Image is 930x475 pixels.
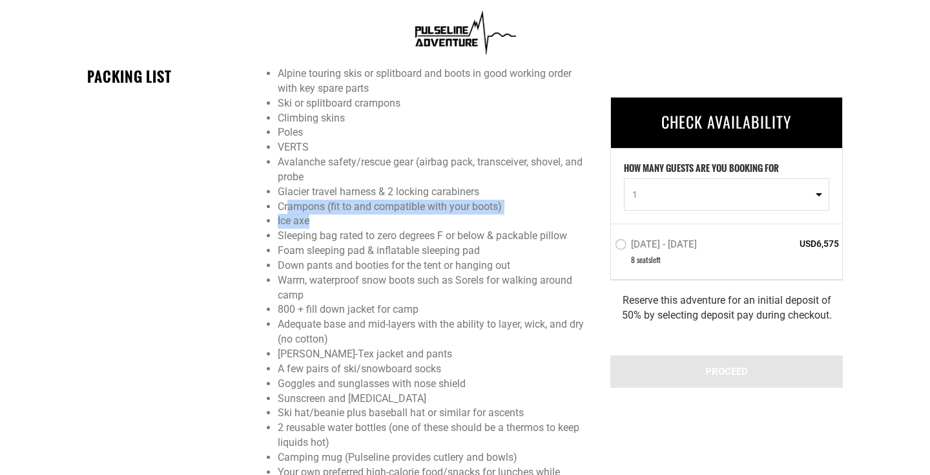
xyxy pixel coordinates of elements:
[615,238,700,254] label: [DATE] - [DATE]
[409,6,521,58] img: 1638909355.png
[631,254,635,265] span: 8
[278,259,591,273] li: Down pants and booties for the tent or hanging out
[278,244,591,259] li: Foam sleeping pad & inflatable sleeping pad
[278,302,591,317] li: 800 + fill down jacket for camp
[278,392,591,406] li: Sunscreen and [MEDICAL_DATA]
[745,237,839,250] span: USD6,575
[278,229,591,244] li: Sleeping bag rated to zero degrees F or below & packable pillow
[624,162,779,178] label: HOW MANY GUESTS ARE YOU BOOKING FOR
[278,421,591,450] li: 2 reusable water bottles (one of these should be a thermos to keep liquids hot)
[661,111,792,134] span: CHECK AVAILABILITY
[278,406,591,421] li: Ski hat/beanie plus baseball hat or similar for ascents
[278,200,591,215] li: Crampons (fit to and compatible with your boots)
[278,450,591,465] li: Camping mug (Pulseline provides cutlery and bowls)
[87,67,242,87] div: PACKING LIST
[278,111,591,126] li: Climbing skins
[278,317,591,347] li: Adequate base and mid-layers with the ability to layer, wick, and dry (no cotton)
[278,125,591,140] li: Poles
[278,140,591,155] li: VERTS
[278,96,591,111] li: Ski or splitboard crampons
[624,178,829,211] button: 1
[278,273,591,303] li: Warm, waterproof snow boots such as Sorels for walking around camp
[278,377,591,392] li: Goggles and sunglasses with nose shield
[632,188,812,201] span: 1
[278,67,591,96] li: Alpine touring skis or splitboard and boots in good working order with key spare parts
[278,362,591,377] li: A few pairs of ski/snowboard socks
[278,214,591,229] li: Ice axe
[278,155,591,185] li: Avalanche safety/rescue gear (airbag pack, transceiver, shovel, and probe
[648,254,651,265] span: s
[637,254,661,265] span: seat left
[278,347,591,362] li: [PERSON_NAME]-Tex jacket and pants
[610,280,843,336] div: Reserve this adventure for an initial deposit of 50% by selecting deposit pay during checkout.
[278,185,591,200] li: Glacier travel harness & 2 locking carabiners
